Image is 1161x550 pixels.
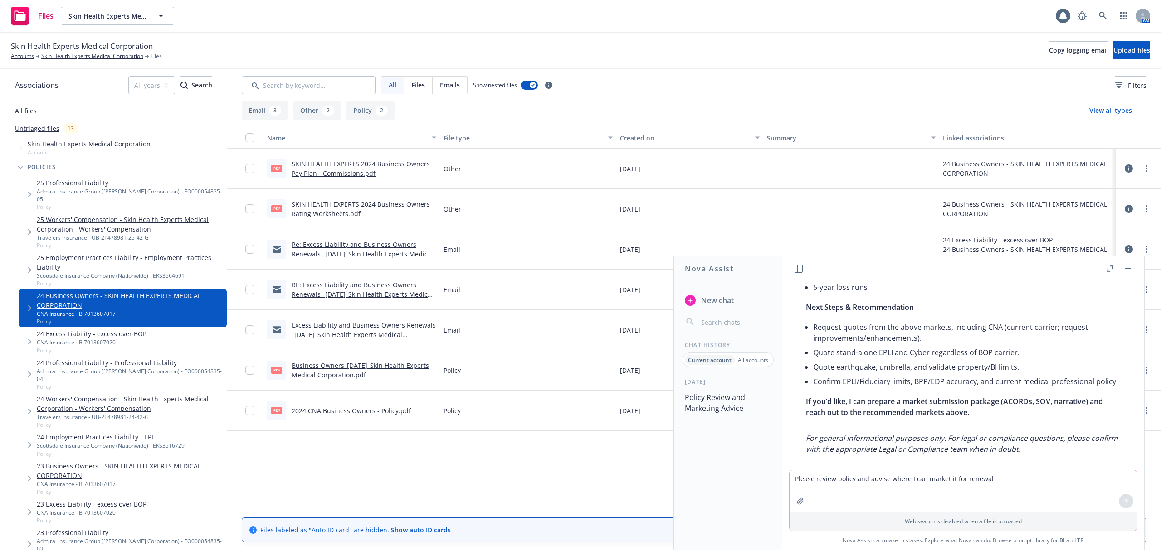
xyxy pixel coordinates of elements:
span: Policy [37,450,185,458]
a: Show auto ID cards [391,526,451,534]
a: 24 Excess Liability - excess over BOP [37,329,146,338]
a: more [1141,365,1152,376]
a: more [1141,284,1152,295]
div: CNA Insurance - B 7013607017 [37,480,223,488]
a: more [1141,244,1152,255]
a: RE: Excess Liability and Business Owners Renewals _[DATE]_Skin Health Experts Medical Corporation... [292,280,433,308]
a: All files [15,106,37,115]
a: SKIN HEALTH EXPERTS 2024 Business Owners Rating Worksheets.pdf [292,200,430,218]
div: 13 [63,123,78,134]
span: [DATE] [620,245,640,254]
a: Re: Excess Liability and Business Owners Renewals _[DATE]_Skin Health Experts Medical Corporation... [292,240,433,268]
input: Toggle Row Selected [245,164,254,173]
span: Nova Assist can make mistakes. Explore what Nova can do: Browse prompt library for and [786,531,1141,550]
button: Copy logging email [1049,41,1108,59]
span: If you’d like, I can prepare a market submission package (ACORDs, SOV, narrative) and reach out t... [806,396,1103,417]
a: 25 Workers' Compensation - Skin Health Experts Medical Corporation - Workers' Compensation [37,215,223,234]
div: Linked associations [943,133,1112,143]
span: pdf [271,165,282,172]
div: 3 [269,106,281,116]
a: 23 Excess Liability - excess over BOP [37,499,146,509]
a: Excess Liability and Business Owners Renewals _[DATE]_Skin Health Experts Medical Corporation_New... [292,321,436,348]
li: Quote stand-alone EPLI and Cyber regardless of BOP carrier. [813,345,1121,360]
div: Travelers Insurance - UB-2T478981-25-42-G [37,234,223,241]
button: Policy [346,101,395,120]
span: Policy [37,516,146,524]
span: [DATE] [620,164,640,174]
span: Email [444,325,460,335]
p: Web search is disabled when a file is uploaded [795,517,1132,525]
a: more [1141,324,1152,335]
span: Email [444,245,460,254]
span: All [389,80,396,90]
div: 2 [376,106,388,116]
button: SearchSearch [180,76,212,94]
span: Policies [28,164,56,170]
span: Policy [37,241,223,249]
li: Confirm EPLI/Fiduciary limits, BPP/EDP accuracy, and current medical professional policy. [813,374,1121,389]
div: Admiral Insurance Group ([PERSON_NAME] Corporation) - EO000054835-04 [37,367,223,383]
span: [DATE] [620,285,640,294]
span: Skin Health Experts Medical Corporation [68,11,147,21]
span: Policy [37,347,146,354]
button: Skin Health Experts Medical Corporation [61,7,174,25]
a: 25 Employment Practices Liability - Employment Practices Liability [37,253,223,272]
span: Filters [1128,81,1146,90]
span: Emails [440,80,460,90]
span: Policy [37,280,223,287]
button: Policy Review and Marketing Advice [681,389,775,416]
a: 23 Professional Liability [37,528,223,537]
button: Linked associations [939,127,1116,149]
span: Files [38,12,54,19]
span: Show nested files [473,81,517,89]
div: CNA Insurance - B 7013607020 [37,509,146,516]
span: pdf [271,367,282,373]
input: Toggle Row Selected [245,245,254,254]
p: All accounts [738,356,768,364]
span: [DATE] [620,366,640,375]
div: CNA Insurance - B 7013607017 [37,310,223,318]
li: 5-year loss runs [813,280,1121,294]
div: 24 Business Owners - SKIN HEALTH EXPERTS MEDICAL CORPORATION [943,245,1112,264]
button: View all types [1075,101,1146,120]
div: 2 [322,106,334,116]
input: Toggle Row Selected [245,325,254,334]
input: Search chats [699,316,771,328]
input: Toggle Row Selected [245,204,254,213]
span: Filters [1115,81,1146,90]
div: File type [444,133,603,143]
span: Upload files [1113,46,1150,54]
button: Upload files [1113,41,1150,59]
span: Policy [37,421,223,429]
span: Files labeled as "Auto ID card" are hidden. [260,525,451,535]
em: For general informational purposes only. For legal or compliance questions, please confirm with t... [806,433,1118,454]
span: [DATE] [620,325,640,335]
a: 24 Workers' Compensation - Skin Health Experts Medical Corporation - Workers' Compensation [37,394,223,413]
input: Select all [245,133,254,142]
a: Untriaged files [15,124,59,133]
a: 25 Professional Liability [37,178,223,188]
span: Email [444,285,460,294]
button: Filters [1115,76,1146,94]
input: Toggle Row Selected [245,406,254,415]
a: Report a Bug [1073,7,1091,25]
span: Other [444,164,461,174]
a: more [1141,405,1152,416]
span: Files [151,52,162,60]
div: Scottsdale Insurance Company (Nationwide) - EKS3516729 [37,442,185,449]
button: Other [293,101,341,120]
li: Quote earthquake, umbrella, and validate property/BI limits. [813,360,1121,374]
a: Business Owners_[DATE]_Skin Health Experts Medical Corporation.pdf [292,361,429,379]
a: Accounts [11,52,34,60]
div: 24 Business Owners - SKIN HEALTH EXPERTS MEDICAL CORPORATION [943,199,1112,218]
div: CNA Insurance - B 7013607020 [37,338,146,346]
span: pdf [271,407,282,414]
span: [DATE] [620,406,640,415]
div: [DATE] [674,378,782,386]
span: Skin Health Experts Medical Corporation [11,40,153,52]
a: more [1141,203,1152,214]
button: Created on [616,127,763,149]
div: Chat History [674,341,782,349]
a: more [1141,163,1152,174]
span: Other [444,204,461,214]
